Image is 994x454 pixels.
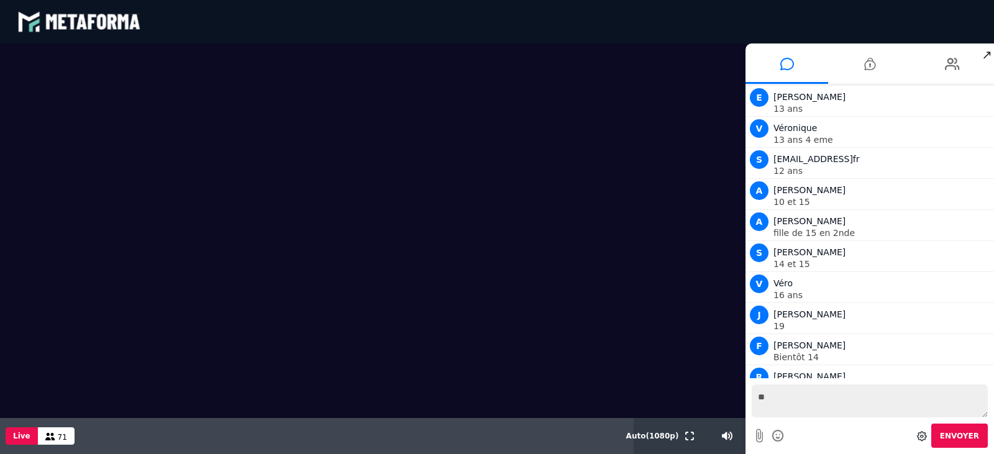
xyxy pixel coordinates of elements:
[940,432,979,440] span: Envoyer
[750,150,768,169] span: S
[773,123,817,133] span: Véronique
[773,197,991,206] p: 10 et 15
[773,260,991,268] p: 14 et 15
[773,104,991,113] p: 13 ans
[750,212,768,231] span: A
[750,368,768,386] span: R
[58,433,67,442] span: 71
[773,291,991,299] p: 16 ans
[773,247,846,257] span: [PERSON_NAME]
[773,353,991,361] p: Bientôt 14
[931,424,988,448] button: Envoyer
[773,229,991,237] p: fille de 15 en 2nde
[750,88,768,107] span: E
[773,340,846,350] span: [PERSON_NAME]
[6,427,38,445] button: Live
[773,185,846,195] span: [PERSON_NAME]
[773,278,793,288] span: Véro
[773,92,846,102] span: [PERSON_NAME]
[626,432,679,440] span: Auto ( 1080 p)
[750,337,768,355] span: F
[773,309,846,319] span: [PERSON_NAME]
[773,135,991,144] p: 13 ans 4 eme
[750,275,768,293] span: V
[980,43,994,66] span: ↗
[773,216,846,226] span: [PERSON_NAME]
[750,119,768,138] span: V
[624,418,682,454] button: Auto(1080p)
[773,154,860,164] span: [EMAIL_ADDRESS]fr
[773,166,991,175] p: 12 ans
[773,322,991,330] p: 19
[750,243,768,262] span: S
[773,371,846,381] span: [PERSON_NAME]
[750,306,768,324] span: J
[750,181,768,200] span: A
